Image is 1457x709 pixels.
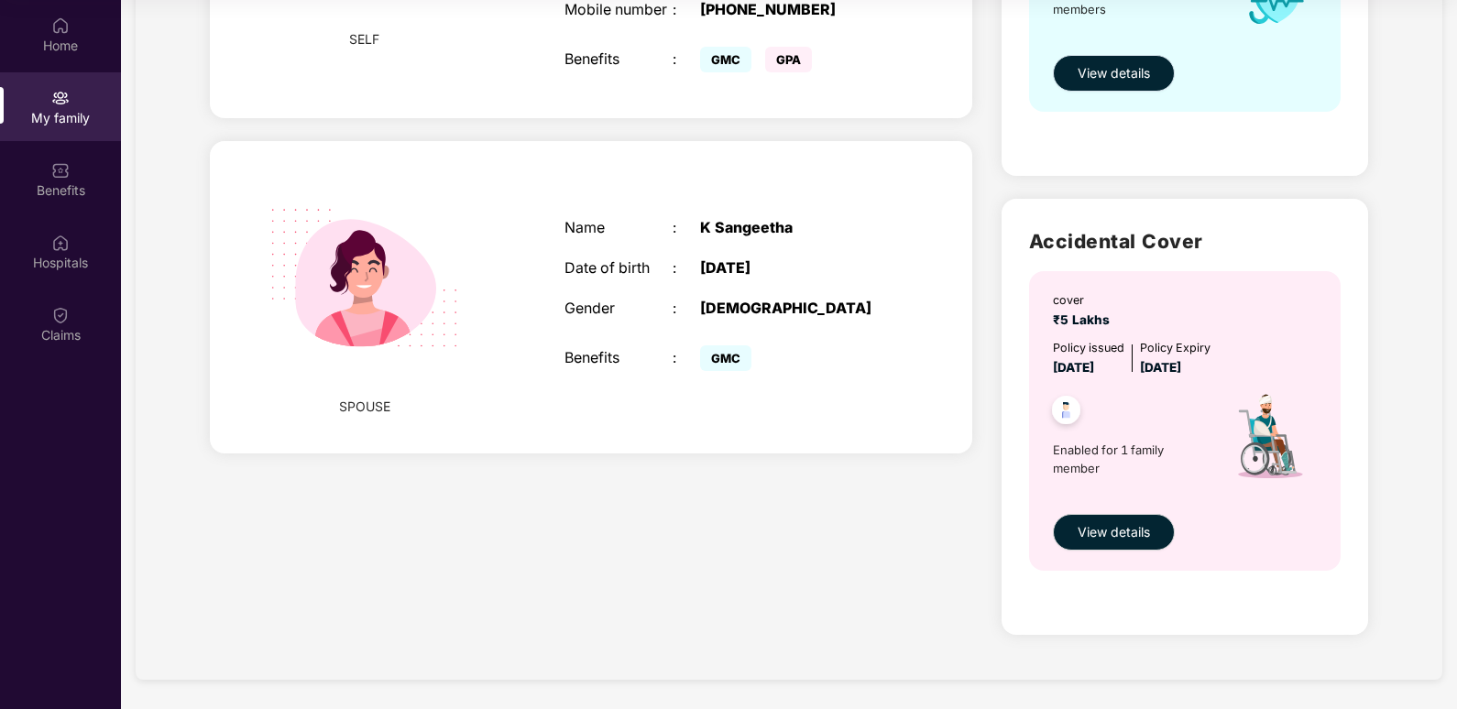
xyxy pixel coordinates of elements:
span: [DATE] [1053,360,1094,375]
span: View details [1078,63,1150,83]
div: Benefits [564,349,674,366]
span: GMC [700,345,751,371]
img: svg+xml;base64,PHN2ZyB4bWxucz0iaHR0cDovL3d3dy53My5vcmcvMjAwMC9zdmciIHdpZHRoPSIyMjQiIGhlaWdodD0iMT... [246,159,483,397]
span: ₹5 Lakhs [1053,312,1117,327]
div: [DEMOGRAPHIC_DATA] [700,300,891,317]
img: svg+xml;base64,PHN2ZyBpZD0iSG9tZSIgeG1sbnM9Imh0dHA6Ly93d3cudzMub3JnLzIwMDAvc3ZnIiB3aWR0aD0iMjAiIG... [51,16,70,35]
span: GPA [765,47,812,72]
span: View details [1078,522,1150,542]
span: [DATE] [1140,360,1181,375]
img: svg+xml;base64,PHN2ZyBpZD0iQmVuZWZpdHMiIHhtbG5zPSJodHRwOi8vd3d3LnczLm9yZy8yMDAwL3N2ZyIgd2lkdGg9Ij... [51,161,70,180]
span: SELF [349,29,379,49]
img: svg+xml;base64,PHN2ZyB3aWR0aD0iMjAiIGhlaWdodD0iMjAiIHZpZXdCb3g9IjAgMCAyMCAyMCIgZmlsbD0ibm9uZSIgeG... [51,89,70,107]
img: svg+xml;base64,PHN2ZyBpZD0iSG9zcGl0YWxzIiB4bWxucz0iaHR0cDovL3d3dy53My5vcmcvMjAwMC9zdmciIHdpZHRoPS... [51,234,70,252]
button: View details [1053,55,1175,92]
div: Date of birth [564,259,674,277]
div: : [673,259,700,277]
img: svg+xml;base64,PHN2ZyB4bWxucz0iaHR0cDovL3d3dy53My5vcmcvMjAwMC9zdmciIHdpZHRoPSI0OC45NDMiIGhlaWdodD... [1044,390,1089,435]
div: Benefits [564,50,674,68]
div: Policy Expiry [1140,339,1211,357]
div: [PHONE_NUMBER] [700,1,891,18]
div: Name [564,219,674,236]
h2: Accidental Cover [1029,226,1341,256]
div: K Sangeetha [700,219,891,236]
div: Mobile number [564,1,674,18]
div: : [673,349,700,366]
div: : [673,50,700,68]
img: icon [1209,377,1327,505]
button: View details [1053,514,1175,551]
div: Gender [564,300,674,317]
span: Enabled for 1 family member [1053,441,1209,478]
span: SPOUSE [339,397,390,417]
div: cover [1053,291,1117,310]
img: svg+xml;base64,PHN2ZyBpZD0iQ2xhaW0iIHhtbG5zPSJodHRwOi8vd3d3LnczLm9yZy8yMDAwL3N2ZyIgd2lkdGg9IjIwIi... [51,306,70,324]
div: : [673,219,700,236]
div: : [673,300,700,317]
span: GMC [700,47,751,72]
div: Policy issued [1053,339,1124,357]
div: [DATE] [700,259,891,277]
div: : [673,1,700,18]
